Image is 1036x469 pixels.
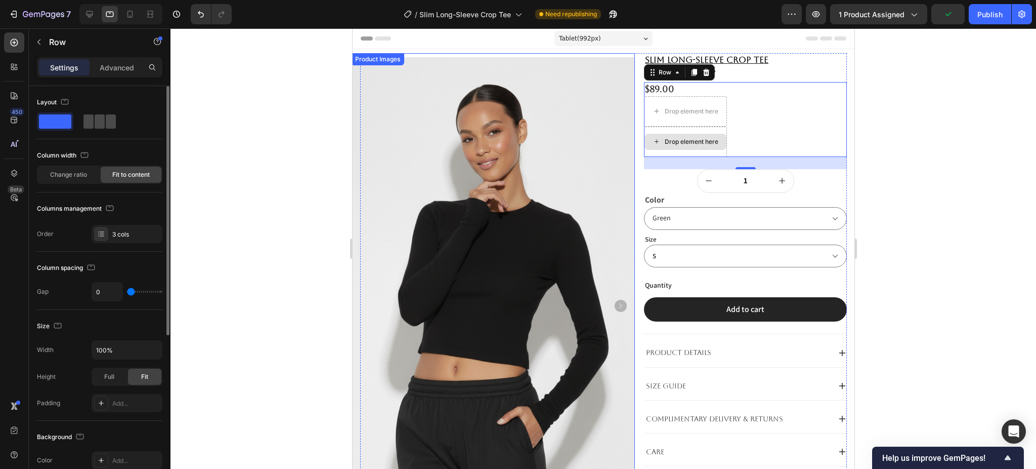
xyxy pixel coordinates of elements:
div: Gap [37,287,49,296]
button: Add to cart [291,269,494,294]
p: Settings [50,62,78,73]
div: Layout [37,96,71,109]
div: Add... [112,456,160,465]
div: Undo/Redo [191,4,232,24]
div: Height [37,372,56,381]
p: Complimentary Delivery & Returns [293,386,430,395]
input: Auto [92,283,122,301]
div: Background [37,431,86,444]
div: Column spacing [37,261,97,275]
legend: Color [291,165,313,179]
span: / [415,9,417,20]
div: 3 cols [112,230,160,239]
div: Beta [8,185,24,193]
iframe: Design area [353,28,854,469]
div: Width [37,345,54,355]
span: Need republishing [545,10,597,19]
button: increment [418,141,441,164]
p: size guide [293,353,333,362]
legend: Size [291,206,305,217]
div: Size [37,320,64,333]
p: product details [293,320,359,329]
span: Slim Long-Sleeve Crop Tee [419,9,511,20]
div: Columns management [37,202,116,216]
span: Fit [141,372,148,381]
span: Fit to content [112,170,150,179]
div: 450 [10,108,24,116]
div: Publish [977,9,1003,20]
div: Add... [112,399,160,408]
span: 1 product assigned [839,9,904,20]
input: Auto [92,341,162,359]
p: Care [293,419,312,428]
p: Row [49,36,135,48]
div: Order [37,229,54,239]
button: Show survey - Help us improve GemPages! [882,452,1014,464]
span: Change ratio [50,170,87,179]
span: Help us improve GemPages! [882,453,1002,463]
div: Column width [37,149,91,163]
div: Color [37,456,53,465]
div: Padding [37,399,60,408]
p: 7 [66,8,71,20]
p: Advanced [100,62,134,73]
div: Open Intercom Messenger [1002,419,1026,444]
button: Publish [969,4,1011,24]
input: quantity [368,141,418,164]
div: Quantity [291,251,494,262]
button: 1 product assigned [830,4,927,24]
button: 7 [4,4,75,24]
div: Add to cart [374,276,412,287]
span: Full [104,372,114,381]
